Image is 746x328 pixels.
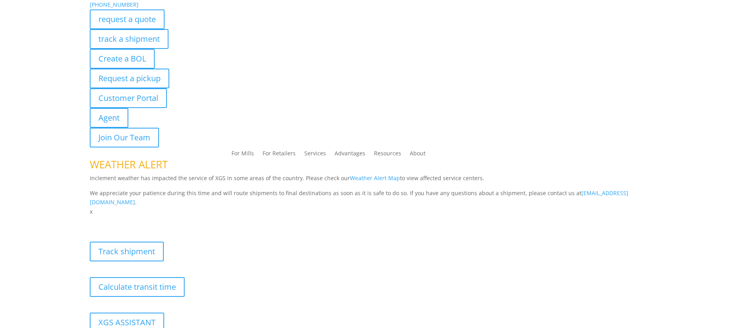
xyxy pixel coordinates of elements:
[90,218,265,225] b: Visibility, transparency, and control for your entire supply chain.
[90,49,155,69] a: Create a BOL
[90,108,128,128] a: Agent
[304,151,326,159] a: Services
[410,151,426,159] a: About
[231,151,254,159] a: For Mills
[90,9,165,29] a: request a quote
[90,173,657,188] p: Inclement weather has impacted the service of XGS in some areas of the country. Please check our ...
[90,188,657,207] p: We appreciate your patience during this time and will route shipments to final destinations as so...
[90,207,657,216] p: x
[90,242,164,261] a: Track shipment
[90,157,168,171] span: WEATHER ALERT
[90,29,168,49] a: track a shipment
[90,88,167,108] a: Customer Portal
[90,1,139,8] a: [PHONE_NUMBER]
[90,69,169,88] a: Request a pickup
[90,277,185,297] a: Calculate transit time
[335,151,365,159] a: Advantages
[263,151,296,159] a: For Retailers
[350,174,400,182] a: Weather Alert Map
[374,151,401,159] a: Resources
[90,128,159,147] a: Join Our Team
